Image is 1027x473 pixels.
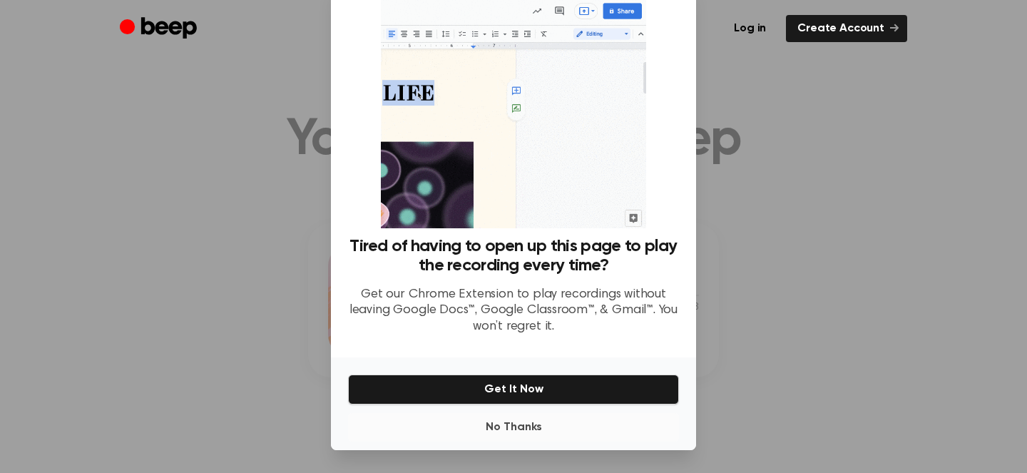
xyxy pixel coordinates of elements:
a: Log in [722,15,777,42]
p: Get our Chrome Extension to play recordings without leaving Google Docs™, Google Classroom™, & Gm... [348,287,679,335]
a: Create Account [786,15,907,42]
a: Beep [120,15,200,43]
button: No Thanks [348,413,679,442]
button: Get It Now [348,375,679,405]
h3: Tired of having to open up this page to play the recording every time? [348,237,679,275]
